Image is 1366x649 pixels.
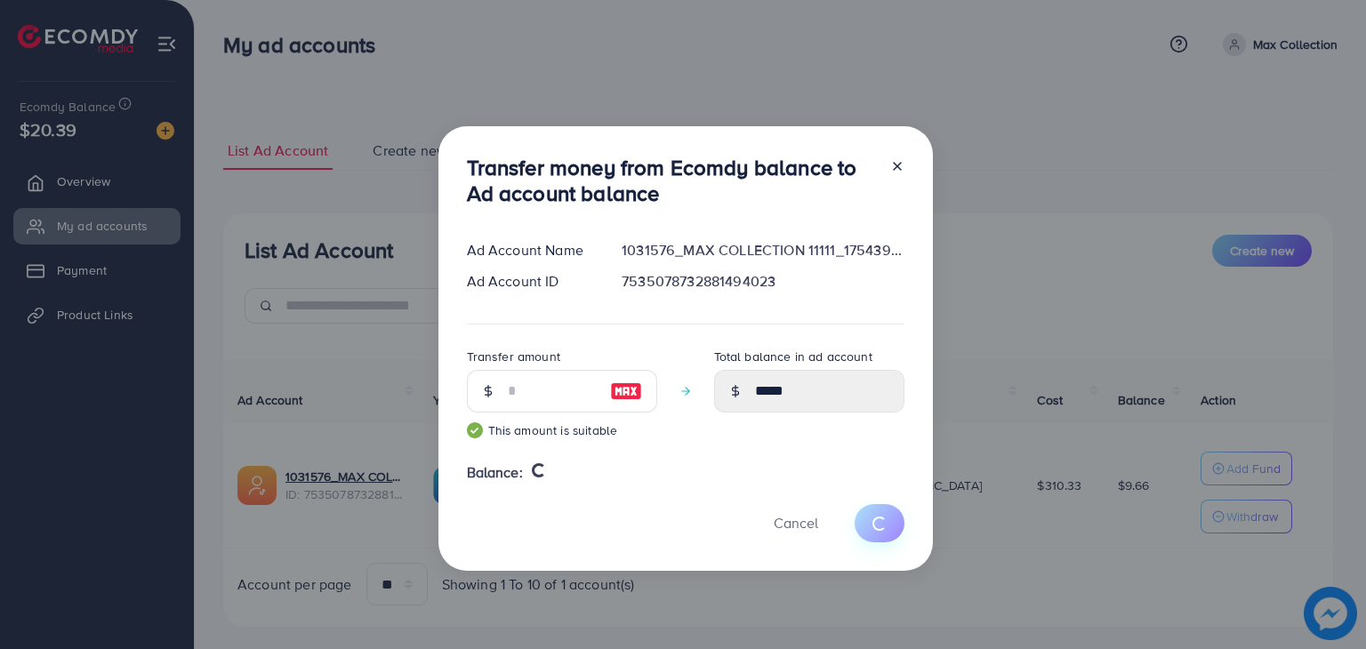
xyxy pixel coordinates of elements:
[714,348,872,365] label: Total balance in ad account
[751,504,840,542] button: Cancel
[610,381,642,402] img: image
[607,240,918,260] div: 1031576_MAX COLLECTION 11111_1754397364319
[453,271,608,292] div: Ad Account ID
[453,240,608,260] div: Ad Account Name
[467,422,483,438] img: guide
[467,462,523,483] span: Balance:
[467,421,657,439] small: This amount is suitable
[607,271,918,292] div: 7535078732881494023
[467,348,560,365] label: Transfer amount
[467,155,876,206] h3: Transfer money from Ecomdy balance to Ad account balance
[774,513,818,533] span: Cancel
